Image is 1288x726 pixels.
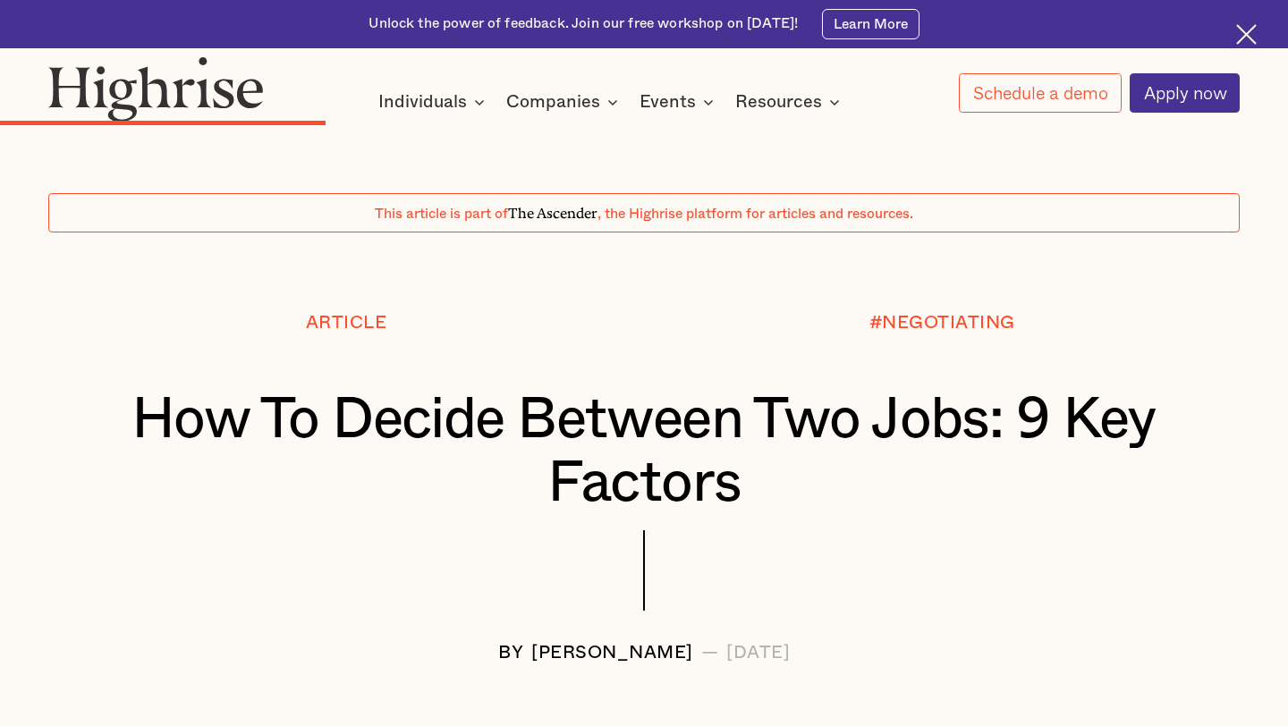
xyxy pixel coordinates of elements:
[378,91,490,113] div: Individuals
[726,643,790,663] div: [DATE]
[306,313,387,333] div: Article
[506,91,600,113] div: Companies
[701,643,719,663] div: —
[640,91,719,113] div: Events
[48,56,264,122] img: Highrise logo
[735,91,845,113] div: Resources
[640,91,696,113] div: Events
[498,643,523,663] div: BY
[375,207,508,221] span: This article is part of
[869,313,1015,333] div: #NEGOTIATING
[531,643,693,663] div: [PERSON_NAME]
[97,389,1190,515] h1: How To Decide Between Two Jobs: 9 Key Factors
[378,91,467,113] div: Individuals
[1130,73,1240,113] a: Apply now
[822,9,919,40] a: Learn More
[508,202,597,219] span: The Ascender
[369,14,798,33] div: Unlock the power of feedback. Join our free workshop on [DATE]!
[1236,24,1257,45] img: Cross icon
[506,91,623,113] div: Companies
[959,73,1121,113] a: Schedule a demo
[597,207,913,221] span: , the Highrise platform for articles and resources.
[735,91,822,113] div: Resources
